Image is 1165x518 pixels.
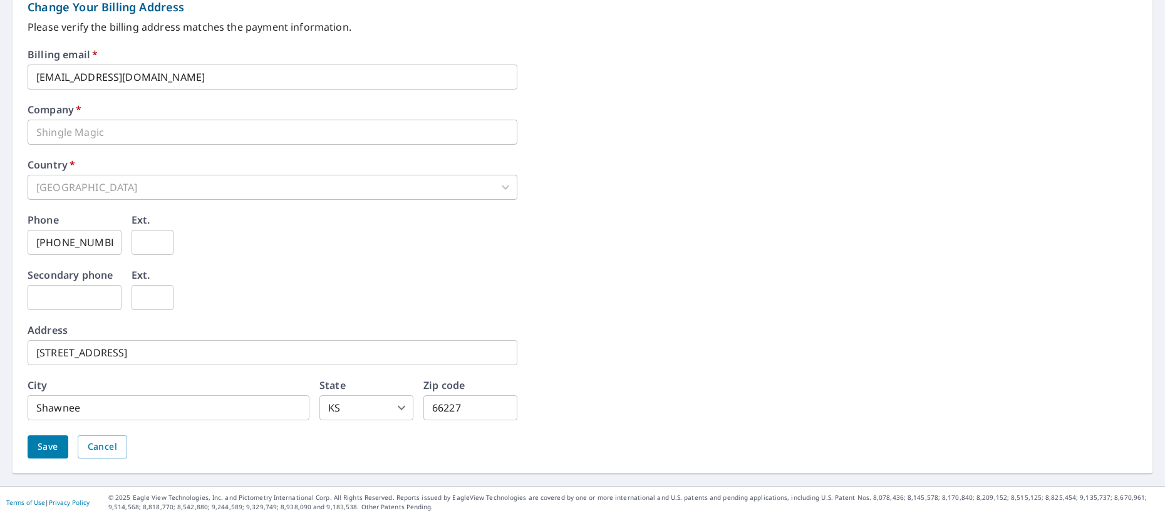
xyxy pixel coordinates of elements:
div: [GEOGRAPHIC_DATA] [28,175,517,200]
label: Ext. [132,215,150,225]
label: Country [28,160,75,170]
a: Terms of Use [6,498,45,507]
p: | [6,499,90,506]
a: Privacy Policy [49,498,90,507]
button: Save [28,435,68,458]
label: Ext. [132,270,150,280]
label: Phone [28,215,59,225]
p: Please verify the billing address matches the payment information. [28,19,1137,34]
span: Cancel [88,439,117,455]
div: KS [319,395,413,420]
label: City [28,380,48,390]
button: Cancel [78,435,127,458]
label: Company [28,105,81,115]
label: Billing email [28,49,98,60]
label: Secondary phone [28,270,113,280]
label: State [319,380,346,390]
label: Address [28,325,68,335]
label: Zip code [423,380,465,390]
p: © 2025 Eagle View Technologies, Inc. and Pictometry International Corp. All Rights Reserved. Repo... [108,493,1159,512]
span: Save [38,439,58,455]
